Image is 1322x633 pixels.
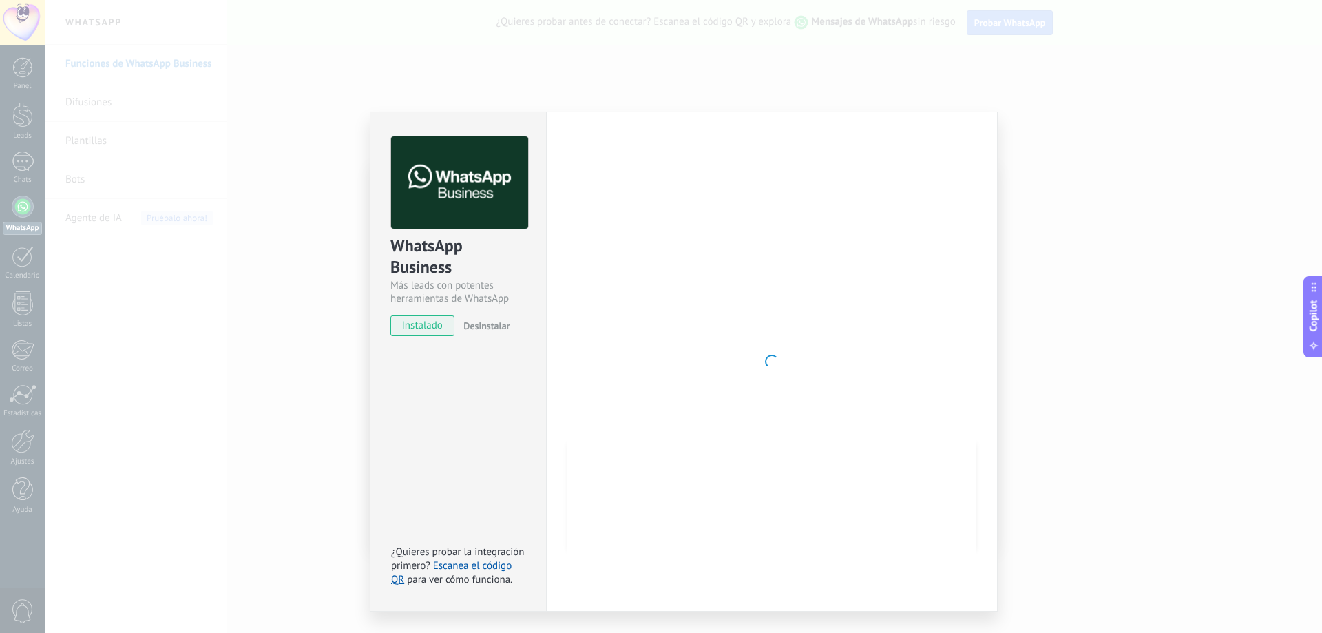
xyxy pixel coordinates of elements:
[390,279,526,305] div: Más leads con potentes herramientas de WhatsApp
[391,315,454,336] span: instalado
[1307,300,1321,331] span: Copilot
[391,559,512,586] a: Escanea el código QR
[390,235,526,279] div: WhatsApp Business
[458,315,510,336] button: Desinstalar
[391,136,528,229] img: logo_main.png
[463,320,510,332] span: Desinstalar
[407,573,512,586] span: para ver cómo funciona.
[391,546,525,572] span: ¿Quieres probar la integración primero?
